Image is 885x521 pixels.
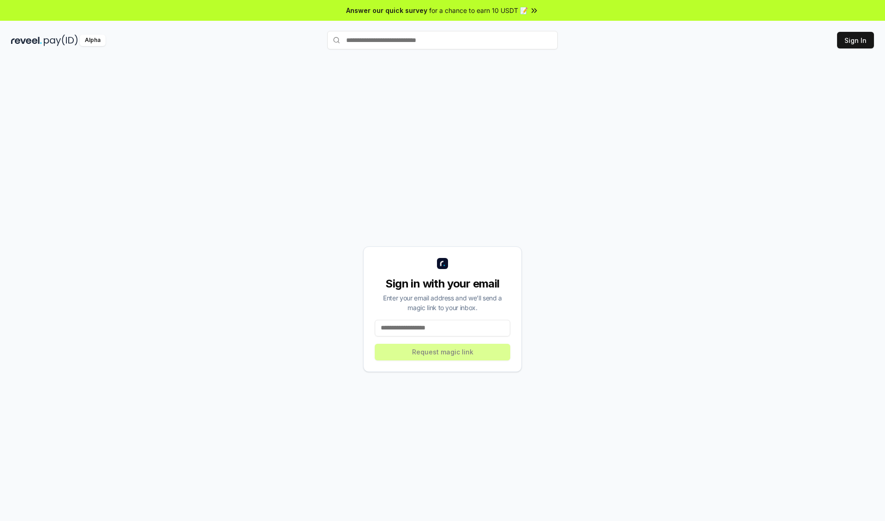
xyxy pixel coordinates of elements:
button: Sign In [837,32,874,48]
div: Alpha [80,35,106,46]
img: logo_small [437,258,448,269]
img: reveel_dark [11,35,42,46]
div: Sign in with your email [375,276,510,291]
span: Answer our quick survey [346,6,427,15]
span: for a chance to earn 10 USDT 📝 [429,6,528,15]
img: pay_id [44,35,78,46]
div: Enter your email address and we’ll send a magic link to your inbox. [375,293,510,312]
